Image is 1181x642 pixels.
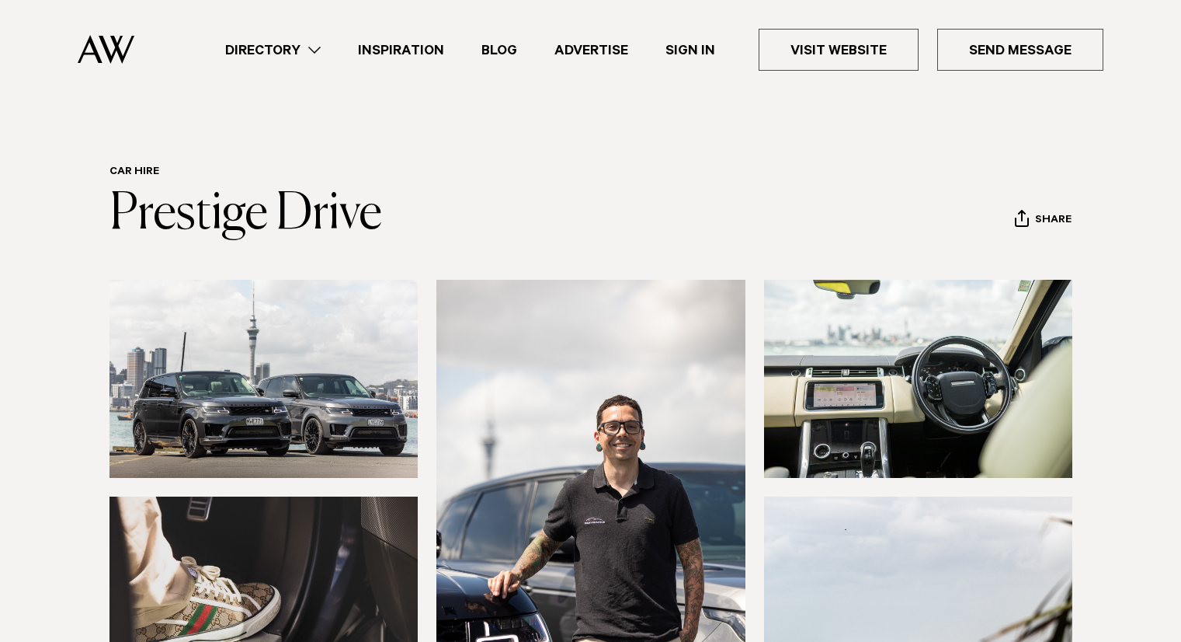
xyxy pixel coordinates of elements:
img: Auckland Weddings Logo [78,35,134,64]
a: Directory [207,40,339,61]
a: Inspiration [339,40,463,61]
a: Blog [463,40,536,61]
a: Advertise [536,40,647,61]
span: Share [1035,214,1072,229]
a: Visit Website [759,29,919,71]
button: Share [1014,209,1072,232]
a: Prestige Drive [109,190,382,239]
a: Send Message [937,29,1103,71]
a: Car Hire [109,166,159,179]
a: Sign In [647,40,734,61]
